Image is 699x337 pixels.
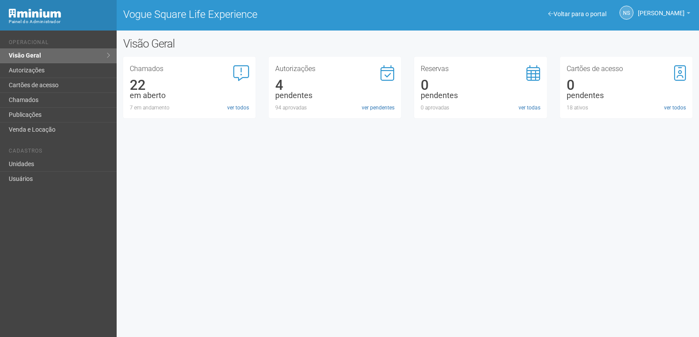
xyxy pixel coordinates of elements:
[421,65,540,72] h3: Reservas
[362,104,394,112] a: ver pendentes
[9,9,61,18] img: Minium
[275,81,394,89] div: 4
[275,65,394,72] h3: Autorizações
[130,104,249,112] div: 7 em andamento
[421,104,540,112] div: 0 aprovadas
[638,11,690,18] a: [PERSON_NAME]
[638,1,685,17] span: Nicolle Silva
[619,6,633,20] a: NS
[567,104,686,112] div: 18 ativos
[130,65,249,72] h3: Chamados
[664,104,686,112] a: ver todos
[9,39,110,48] li: Operacional
[275,92,394,99] div: pendentes
[130,81,249,89] div: 22
[123,9,401,20] h1: Vogue Square Life Experience
[548,10,606,17] a: Voltar para o portal
[9,18,110,26] div: Painel do Administrador
[421,81,540,89] div: 0
[421,92,540,99] div: pendentes
[275,104,394,112] div: 94 aprovadas
[567,65,686,72] h3: Cartões de acesso
[227,104,249,112] a: ver todos
[567,81,686,89] div: 0
[519,104,540,112] a: ver todas
[123,37,353,50] h2: Visão Geral
[9,148,110,157] li: Cadastros
[567,92,686,99] div: pendentes
[130,92,249,99] div: em aberto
